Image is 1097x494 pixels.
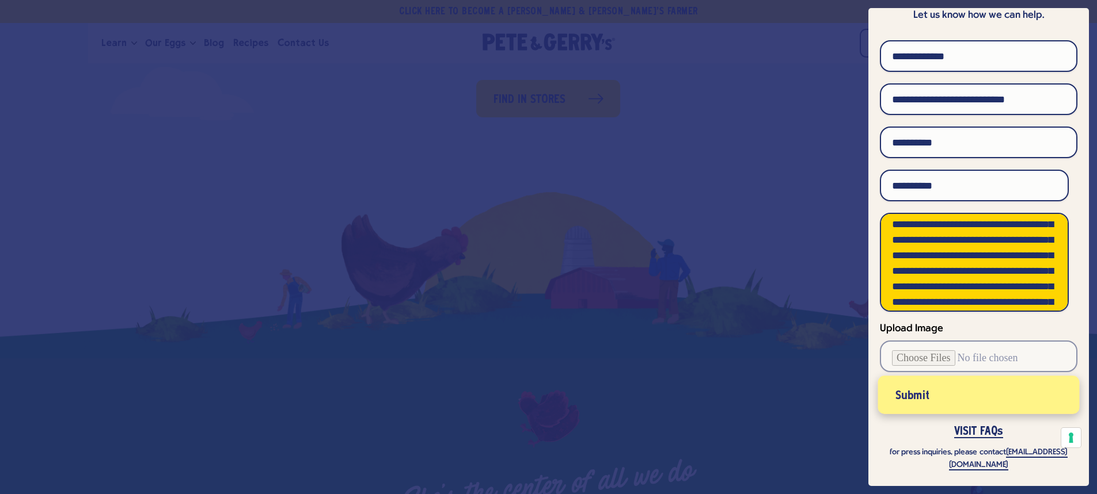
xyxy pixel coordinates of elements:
[895,392,929,400] span: Submit
[954,426,1003,438] a: VISIT FAQs
[1061,428,1081,447] button: Your consent preferences for tracking technologies
[878,376,1080,413] button: Submit
[880,7,1077,24] p: Let us know how we can help.
[949,448,1067,470] a: [EMAIL_ADDRESS][DOMAIN_NAME]
[880,323,943,334] span: Upload Image
[880,446,1077,472] p: for press inquiries, please contact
